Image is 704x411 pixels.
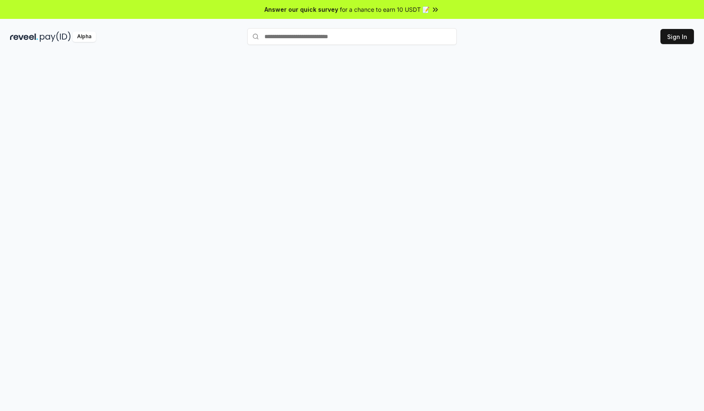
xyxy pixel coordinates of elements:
[40,31,71,42] img: pay_id
[10,31,38,42] img: reveel_dark
[264,5,338,14] span: Answer our quick survey
[340,5,430,14] span: for a chance to earn 10 USDT 📝
[660,29,694,44] button: Sign In
[72,31,96,42] div: Alpha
